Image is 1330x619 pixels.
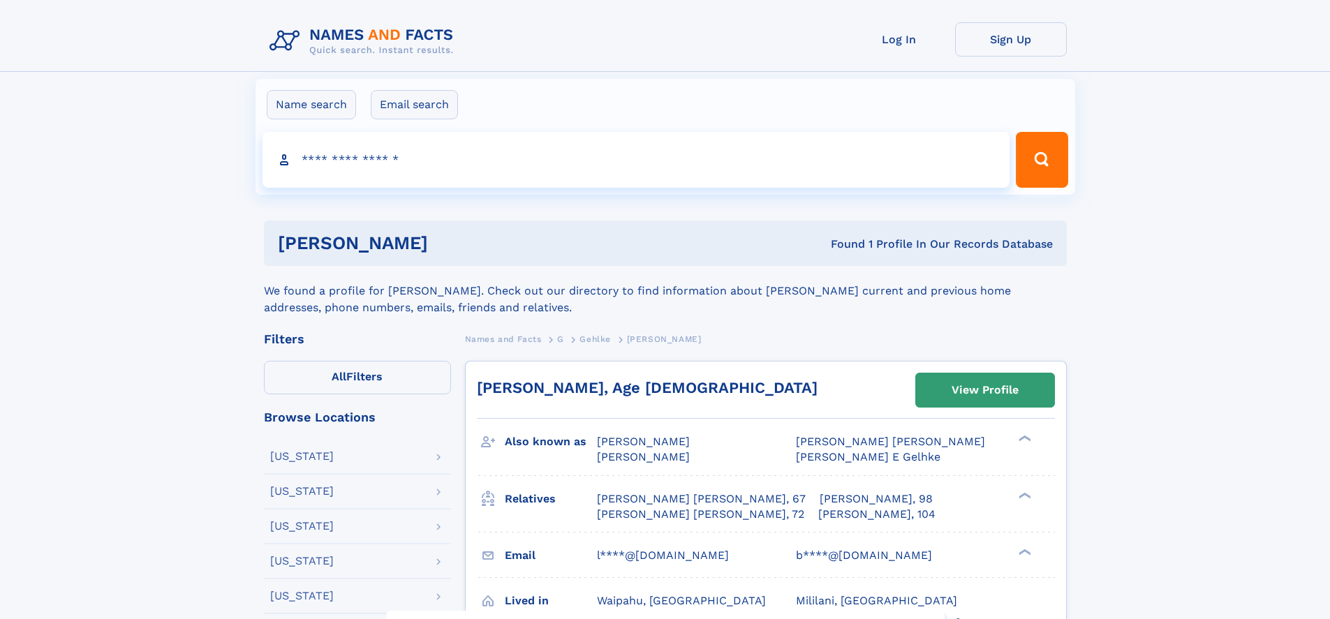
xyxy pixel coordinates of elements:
div: ❯ [1015,434,1032,443]
span: G [557,334,564,344]
a: [PERSON_NAME] [PERSON_NAME], 72 [597,507,804,522]
div: View Profile [952,374,1019,406]
label: Name search [267,90,356,119]
label: Email search [371,90,458,119]
a: G [557,330,564,348]
h3: Email [505,544,597,567]
a: View Profile [916,373,1054,407]
input: search input [263,132,1010,188]
a: [PERSON_NAME], 98 [820,491,933,507]
h3: Lived in [505,589,597,613]
div: We found a profile for [PERSON_NAME]. Check out our directory to find information about [PERSON_N... [264,266,1067,316]
span: [PERSON_NAME] [597,450,690,463]
a: Gehlke [579,330,611,348]
a: [PERSON_NAME], 104 [818,507,936,522]
div: [US_STATE] [270,521,334,532]
div: [US_STATE] [270,590,334,602]
div: ❯ [1015,491,1032,500]
h3: Relatives [505,487,597,511]
button: Search Button [1016,132,1067,188]
a: Names and Facts [465,330,542,348]
h1: [PERSON_NAME] [278,234,630,252]
div: [US_STATE] [270,555,334,567]
label: Filters [264,361,451,394]
span: All [332,370,346,383]
a: Sign Up [955,22,1067,57]
span: [PERSON_NAME] E Gelhke [796,450,940,463]
img: Logo Names and Facts [264,22,465,60]
span: Gehlke [579,334,611,344]
span: [PERSON_NAME] [PERSON_NAME] [796,435,985,448]
div: Found 1 Profile In Our Records Database [629,237,1053,252]
span: [PERSON_NAME] [597,435,690,448]
span: Mililani, [GEOGRAPHIC_DATA] [796,594,957,607]
span: [PERSON_NAME] [627,334,702,344]
div: [US_STATE] [270,451,334,462]
a: [PERSON_NAME], Age [DEMOGRAPHIC_DATA] [477,379,818,396]
div: [US_STATE] [270,486,334,497]
div: ❯ [1015,547,1032,556]
div: Browse Locations [264,411,451,424]
a: [PERSON_NAME] [PERSON_NAME], 67 [597,491,806,507]
span: Waipahu, [GEOGRAPHIC_DATA] [597,594,766,607]
h3: Also known as [505,430,597,454]
div: Filters [264,333,451,345]
a: Log In [843,22,955,57]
